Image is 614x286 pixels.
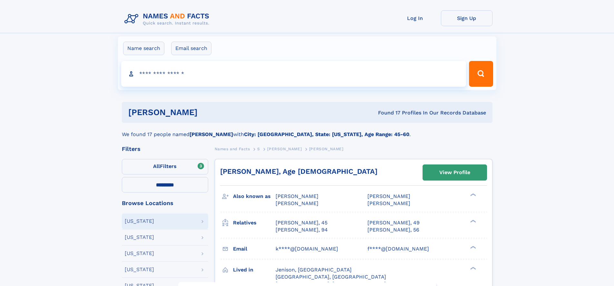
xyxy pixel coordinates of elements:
div: ❯ [469,219,476,223]
a: [PERSON_NAME], Age [DEMOGRAPHIC_DATA] [220,167,377,175]
div: [US_STATE] [125,267,154,272]
a: View Profile [423,165,487,180]
span: [PERSON_NAME] [367,193,410,199]
div: Found 17 Profiles In Our Records Database [288,109,486,116]
span: [PERSON_NAME] [267,147,302,151]
a: [PERSON_NAME] [267,145,302,153]
span: S [257,147,260,151]
span: [PERSON_NAME] [309,147,344,151]
div: [US_STATE] [125,219,154,224]
span: [GEOGRAPHIC_DATA], [GEOGRAPHIC_DATA] [276,274,386,280]
a: Names and Facts [215,145,250,153]
div: We found 17 people named with . [122,123,492,138]
h1: [PERSON_NAME] [128,108,288,116]
a: [PERSON_NAME], 49 [367,219,420,226]
a: Sign Up [441,10,492,26]
a: [PERSON_NAME], 45 [276,219,327,226]
img: Logo Names and Facts [122,10,215,28]
h3: Email [233,243,276,254]
div: Browse Locations [122,200,208,206]
label: Filters [122,159,208,174]
div: [US_STATE] [125,251,154,256]
a: [PERSON_NAME], 94 [276,226,328,233]
span: Jenison, [GEOGRAPHIC_DATA] [276,267,352,273]
span: [PERSON_NAME] [276,200,318,206]
div: ❯ [469,193,476,197]
b: City: [GEOGRAPHIC_DATA], State: [US_STATE], Age Range: 45-60 [244,131,409,137]
h3: Lived in [233,264,276,275]
div: ❯ [469,266,476,270]
span: [PERSON_NAME] [276,193,318,199]
a: Log In [389,10,441,26]
div: View Profile [439,165,470,180]
span: All [153,163,160,169]
div: Filters [122,146,208,152]
a: S [257,145,260,153]
div: [US_STATE] [125,235,154,240]
div: ❯ [469,245,476,249]
span: [PERSON_NAME] [367,200,410,206]
a: [PERSON_NAME], 56 [367,226,419,233]
label: Email search [171,42,211,55]
button: Search Button [469,61,493,87]
h3: Relatives [233,217,276,228]
input: search input [121,61,466,87]
h3: Also known as [233,191,276,202]
b: [PERSON_NAME] [190,131,233,137]
label: Name search [123,42,164,55]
